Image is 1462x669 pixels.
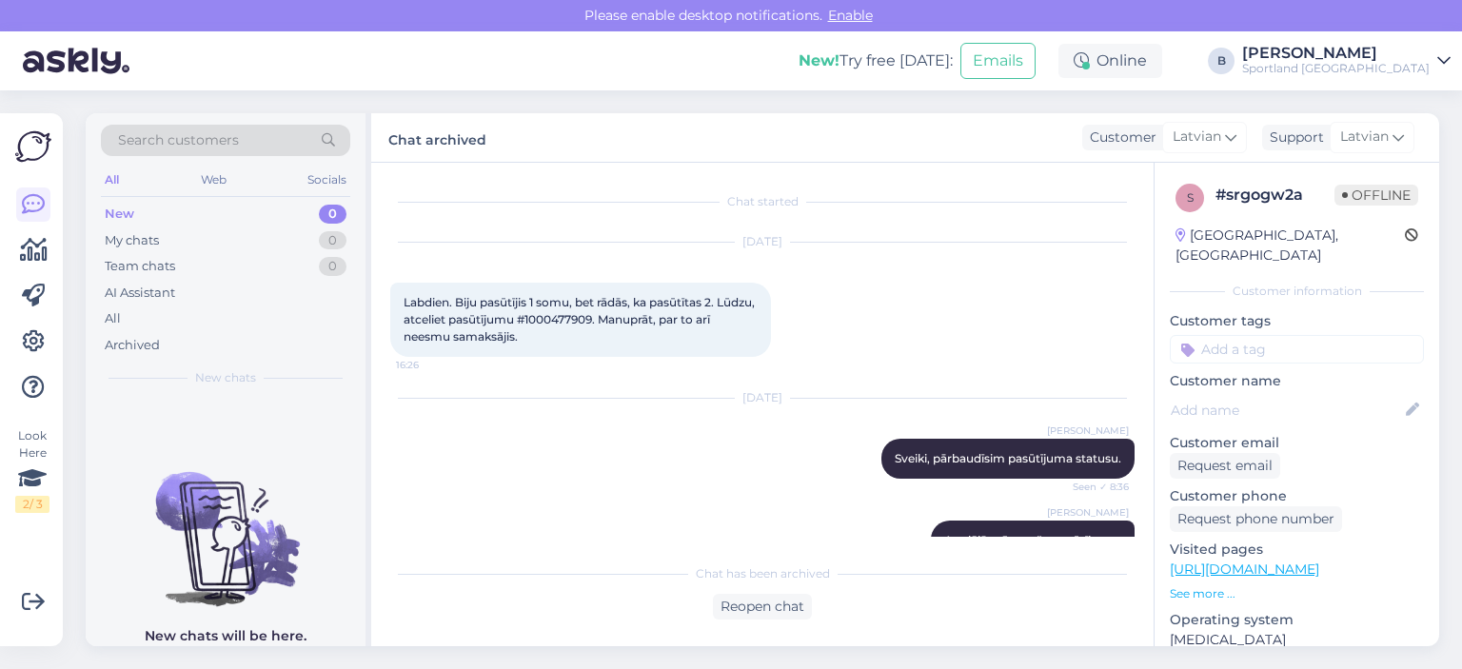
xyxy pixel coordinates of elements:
div: B [1208,48,1235,74]
span: Latvian [1173,127,1221,148]
span: Labdien. Biju pasūtījis 1 somu, bet rādās, ka pasūtītas 2. Lūdzu, atceliet pasūtījumu #1000477909... [404,295,758,344]
div: Chat started [390,193,1135,210]
span: s [1187,190,1194,205]
span: Sveiki, pārbaudīsim pasūtījuma statusu. [895,451,1121,465]
b: New! [799,51,840,69]
div: New [105,205,134,224]
span: 16:26 [396,358,467,372]
div: Customer [1082,128,1156,148]
div: 2 / 3 [15,496,49,513]
img: Askly Logo [15,128,51,165]
div: [DATE] [390,389,1135,406]
span: Search customers [118,130,239,150]
p: Customer tags [1170,311,1424,331]
div: 0 [319,257,346,276]
div: Sportland [GEOGRAPHIC_DATA] [1242,61,1430,76]
span: Offline [1334,185,1418,206]
label: Chat archived [388,125,486,150]
span: [PERSON_NAME] [1047,423,1129,438]
span: Enable [822,7,879,24]
p: See more ... [1170,585,1424,602]
div: [DATE] [390,233,1135,250]
div: Try free [DATE]: [799,49,953,72]
div: Look Here [15,427,49,513]
div: AI Assistant [105,284,175,303]
div: Request phone number [1170,506,1342,532]
span: Latvian [1340,127,1389,148]
div: [GEOGRAPHIC_DATA], [GEOGRAPHIC_DATA] [1176,226,1405,266]
div: Socials [304,167,350,192]
button: Emails [960,43,1036,79]
div: Customer information [1170,283,1424,300]
a: [PERSON_NAME]Sportland [GEOGRAPHIC_DATA] [1242,46,1451,76]
div: Support [1262,128,1324,148]
img: No chats [86,438,365,609]
div: 0 [319,205,346,224]
div: Reopen chat [713,594,812,620]
p: [MEDICAL_DATA] [1170,630,1424,650]
span: Seen ✓ 8:36 [1057,480,1129,494]
p: Operating system [1170,610,1424,630]
input: Add a tag [1170,335,1424,364]
a: [URL][DOMAIN_NAME] [1170,561,1319,578]
div: Web [197,167,230,192]
p: New chats will be here. [145,626,306,646]
p: Customer email [1170,433,1424,453]
span: Anulējām Jums šo pasūtījumu. [944,533,1121,547]
div: Online [1058,44,1162,78]
input: Add name [1171,400,1402,421]
p: Customer phone [1170,486,1424,506]
div: [PERSON_NAME] [1242,46,1430,61]
div: # srgogw2a [1215,184,1334,207]
span: Chat has been archived [696,565,830,582]
span: [PERSON_NAME] [1047,505,1129,520]
p: Customer name [1170,371,1424,391]
div: All [105,309,121,328]
div: My chats [105,231,159,250]
span: New chats [195,369,256,386]
div: Request email [1170,453,1280,479]
div: 0 [319,231,346,250]
div: Archived [105,336,160,355]
p: Visited pages [1170,540,1424,560]
div: All [101,167,123,192]
div: Team chats [105,257,175,276]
